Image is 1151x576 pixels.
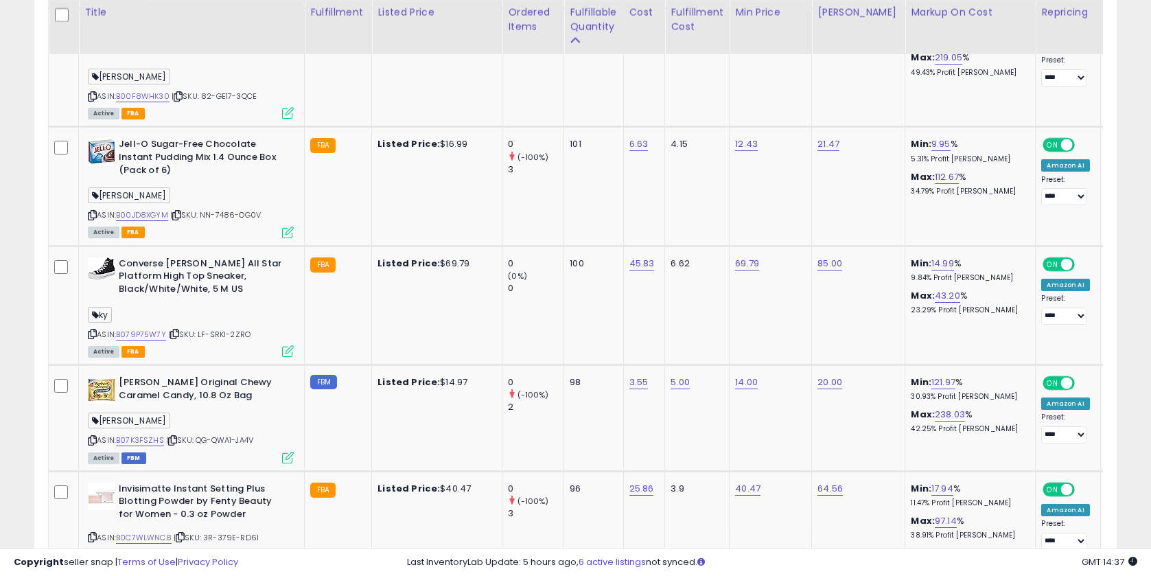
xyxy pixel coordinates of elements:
[1045,483,1062,495] span: ON
[817,137,839,151] a: 21.47
[1045,378,1062,389] span: ON
[629,376,649,389] a: 3.55
[911,51,935,64] b: Max:
[935,51,962,65] a: 219.05
[508,5,558,34] div: Ordered Items
[88,346,119,358] span: All listings currently available for purchase on Amazon
[88,413,170,428] span: [PERSON_NAME]
[911,306,1025,315] p: 23.29% Profit [PERSON_NAME]
[911,408,935,421] b: Max:
[310,5,366,20] div: Fulfillment
[377,5,496,20] div: Listed Price
[377,257,440,270] b: Listed Price:
[1073,483,1095,495] span: OFF
[935,514,957,528] a: 97.14
[911,482,931,495] b: Min:
[629,5,660,20] div: Cost
[735,5,806,20] div: Min Price
[377,137,440,150] b: Listed Price:
[735,257,759,270] a: 69.79
[911,424,1025,434] p: 42.25% Profit [PERSON_NAME]
[310,483,336,498] small: FBA
[1041,413,1089,443] div: Preset:
[508,282,563,295] div: 0
[116,435,164,446] a: B07K3FSZHS
[119,138,286,180] b: Jell-O Sugar-Free Chocolate Instant Pudding Mix 1.4 Ounce Box (Pack of 6)
[166,435,253,446] span: | SKU: QG-QWA1-JA4V
[1041,504,1089,516] div: Amazon AI
[671,257,719,270] div: 6.62
[570,376,612,389] div: 98
[817,376,842,389] a: 20.00
[931,257,954,270] a: 14.99
[119,376,286,405] b: [PERSON_NAME] Original Chewy Caramel Candy, 10.8 Oz Bag
[14,555,64,568] strong: Copyright
[508,507,563,520] div: 3
[310,257,336,273] small: FBA
[911,289,935,302] b: Max:
[911,138,1025,163] div: %
[84,5,299,20] div: Title
[1041,5,1094,20] div: Repricing
[508,138,563,150] div: 0
[629,482,654,496] a: 25.86
[911,257,1025,283] div: %
[377,376,491,389] div: $14.97
[671,483,719,495] div: 3.9
[407,556,1137,569] div: Last InventoryLab Update: 5 hours ago, not synced.
[377,482,440,495] b: Listed Price:
[1041,294,1089,325] div: Preset:
[116,91,170,102] a: B00F8WHK30
[911,290,1025,315] div: %
[88,376,294,462] div: ASIN:
[817,5,899,20] div: [PERSON_NAME]
[1041,159,1089,172] div: Amazon AI
[88,187,170,203] span: [PERSON_NAME]
[88,19,294,117] div: ASIN:
[117,555,176,568] a: Terms of Use
[518,496,549,507] small: (-100%)
[88,483,115,510] img: 2172OGsTNbL._SL40_.jpg
[911,483,1025,508] div: %
[14,556,238,569] div: seller snap | |
[1082,555,1137,568] span: 2025-09-10 14:37 GMT
[121,108,145,119] span: FBA
[518,389,549,400] small: (-100%)
[911,376,1025,402] div: %
[911,170,935,183] b: Max:
[88,108,119,119] span: All listings currently available for purchase on Amazon
[911,257,931,270] b: Min:
[570,483,612,495] div: 96
[116,329,166,341] a: B079P75W7Y
[1041,398,1089,410] div: Amazon AI
[170,209,261,220] span: | SKU: NN-7486-OG0V
[935,170,959,184] a: 112.67
[377,138,491,150] div: $16.99
[508,376,563,389] div: 0
[168,329,251,340] span: | SKU: LF-SRKI-2ZRO
[735,376,758,389] a: 14.00
[508,483,563,495] div: 0
[570,5,617,34] div: Fulfillable Quantity
[671,376,690,389] a: 5.00
[1073,139,1095,151] span: OFF
[911,187,1025,196] p: 34.79% Profit [PERSON_NAME]
[629,137,649,151] a: 6.63
[88,307,112,323] span: ky
[116,209,168,221] a: B00JD8XGYM
[172,91,257,102] span: | SKU: 82-GE17-3QCE
[518,152,549,163] small: (-100%)
[911,514,935,527] b: Max:
[508,257,563,270] div: 0
[911,5,1030,20] div: Markup on Cost
[88,452,119,464] span: All listings currently available for purchase on Amazon
[911,376,931,389] b: Min:
[735,137,758,151] a: 12.43
[931,137,951,151] a: 9.95
[911,51,1025,77] div: %
[911,171,1025,196] div: %
[121,346,145,358] span: FBA
[178,555,238,568] a: Privacy Policy
[911,392,1025,402] p: 30.93% Profit [PERSON_NAME]
[88,138,294,236] div: ASIN:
